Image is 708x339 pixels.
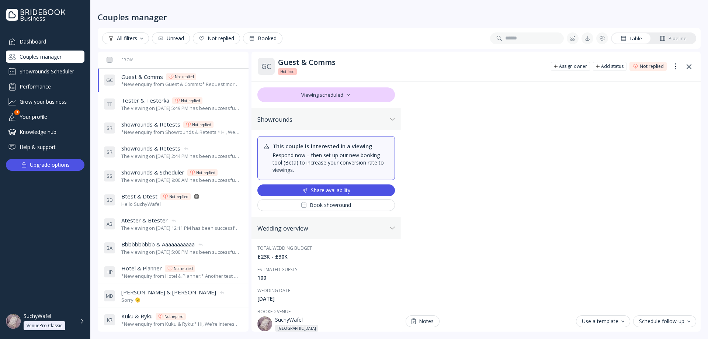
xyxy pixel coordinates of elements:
div: Guest & Comms [278,58,545,67]
div: The viewing on [DATE] 2:44 PM has been successfully cancelled by SuchyWafel. [121,153,240,160]
div: *New enquiry from Kuku & Ryku:* Hi, We’re interested in your venue for our wedding! We would like... [121,321,240,328]
div: Sorry 🫠 [121,297,225,304]
span: Bbbbbbbbbb & Aaaaaaaaaaa [121,241,195,248]
div: Share availability [302,187,350,193]
div: VenuePro Classic [27,323,62,329]
a: Grow your business [6,96,84,108]
div: K R [104,314,115,326]
div: Not replied [199,35,234,41]
div: T T [104,98,115,110]
div: Booked [249,35,277,41]
div: Notes [412,318,434,324]
div: Couples manager [98,12,167,22]
div: The viewing on [DATE] 5:49 PM has been successfully cancelled by SuchyWafel. [121,105,240,112]
div: [GEOGRAPHIC_DATA] [277,325,316,331]
div: Not replied [169,194,188,200]
div: 1 [14,110,20,115]
div: Estimated guests [257,266,395,273]
div: Unread [158,35,184,41]
div: Wedding date [257,287,395,294]
div: Table [621,35,642,42]
span: Hot lead [280,69,295,75]
a: SuchyWafel[GEOGRAPHIC_DATA] [257,316,395,332]
div: Not replied [192,122,211,128]
div: Hello SuchyWafel [121,201,199,208]
div: Book showround [301,202,351,208]
div: B A [104,242,115,254]
iframe: Chat [406,82,696,311]
div: Assign owner [559,63,587,69]
div: £23K - £30K [257,253,395,260]
a: Knowledge hub [6,126,84,138]
div: *New enquiry from Hotel & Planner:* Another test message *They're interested in receiving the fol... [121,273,240,280]
div: B D [104,194,115,206]
a: Your profile1 [6,111,84,123]
div: The viewing on [DATE] 9:00 AM has been successfully cancelled by SuchyWafel. [121,177,240,184]
span: Kuku & Ryku [121,312,153,320]
div: Viewing scheduled [257,87,395,102]
a: Couples manager [6,51,84,63]
button: Notes [406,315,440,327]
div: All filters [108,35,143,41]
div: Showrounds [257,116,387,123]
div: Pipeline [660,35,687,42]
div: The viewing on [DATE] 5:00 PM has been successfully cancelled by SuchyWafel. [121,249,240,256]
div: H P [104,266,115,278]
button: Unread [152,32,190,44]
a: Dashboard [6,35,84,48]
span: Atester & Btester [121,217,168,224]
div: *New enquiry from Showrounds & Retests:* Hi, We're interested in your venue! Can you let us know ... [121,129,240,136]
img: dpr=1,fit=cover,g=face,w=48,h=48 [6,314,21,329]
div: S S [104,170,115,182]
div: SuchyWafel [275,316,387,332]
a: Showrounds Scheduler [6,66,84,77]
div: S R [104,146,115,158]
div: S R [104,122,115,134]
div: A B [104,218,115,230]
button: Not replied [193,32,240,44]
img: thumbnail [257,316,272,331]
div: Not replied [175,74,194,80]
div: SuchyWafel [24,313,51,319]
div: Total wedding budget [257,245,395,251]
span: Showrounds & Retests [121,121,180,128]
div: Not replied [640,63,664,69]
div: Not replied [196,170,215,176]
a: Help & support [6,141,84,153]
div: Wedding overview [257,225,387,232]
span: Btest & Dtest [121,193,157,200]
div: M D [104,290,115,302]
div: G C [104,74,115,86]
button: Share availability [257,184,395,196]
div: Not replied [174,266,193,271]
button: Booked [243,32,282,44]
span: Showrounds & Scheduler [121,169,184,176]
div: Add status [601,63,624,69]
span: Guest & Comms [121,73,163,81]
button: Upgrade options [6,159,84,171]
button: Use a template [576,315,630,327]
div: Use a template [582,318,624,324]
div: [DATE] [257,295,395,302]
button: Schedule follow-up [633,315,696,327]
span: [PERSON_NAME] & [PERSON_NAME] [121,288,216,296]
div: This couple is interested in a viewing [273,142,389,150]
div: *New enquiry from Guest & Comms:* Request more availability test message. *They're interested in ... [121,81,240,88]
div: From [104,57,134,62]
div: Upgrade options [30,160,70,170]
div: G C [257,58,275,75]
a: Performance [6,80,84,93]
span: Showrounds & Retests [121,145,180,152]
button: Book showround [257,199,395,211]
div: The viewing on [DATE] 12:11 PM has been successfully cancelled by SuchyWafel. [121,225,240,232]
div: Schedule follow-up [639,318,690,324]
div: Not replied [181,98,200,104]
span: Hotel & Planner [121,264,162,272]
